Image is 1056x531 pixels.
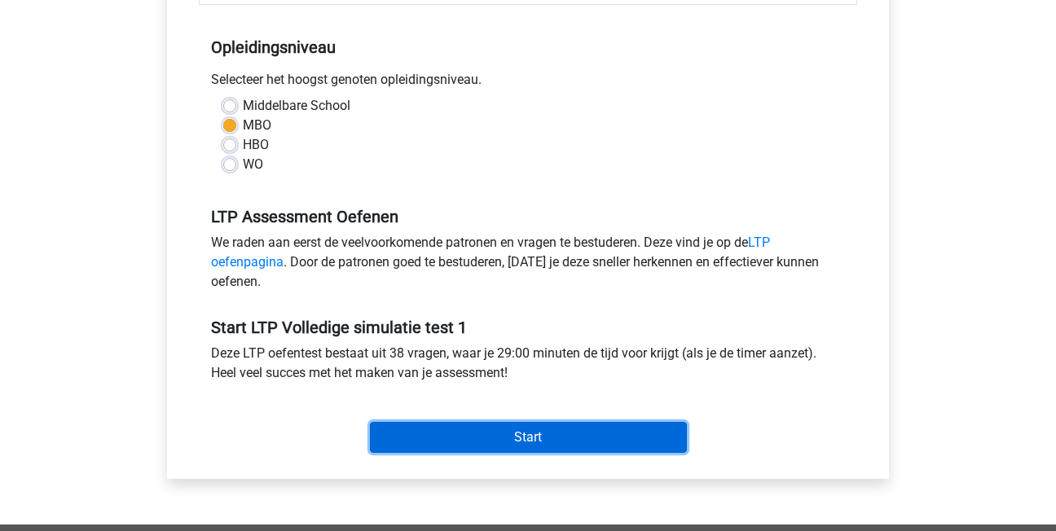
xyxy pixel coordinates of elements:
input: Start [370,422,687,453]
div: Selecteer het hoogst genoten opleidingsniveau. [199,70,857,96]
label: Middelbare School [243,96,350,116]
label: WO [243,155,263,174]
div: We raden aan eerst de veelvoorkomende patronen en vragen te bestuderen. Deze vind je op de . Door... [199,233,857,298]
h5: Opleidingsniveau [211,31,845,64]
h5: Start LTP Volledige simulatie test 1 [211,318,845,337]
div: Deze LTP oefentest bestaat uit 38 vragen, waar je 29:00 minuten de tijd voor krijgt (als je de ti... [199,344,857,389]
label: HBO [243,135,269,155]
label: MBO [243,116,271,135]
h5: LTP Assessment Oefenen [211,207,845,226]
